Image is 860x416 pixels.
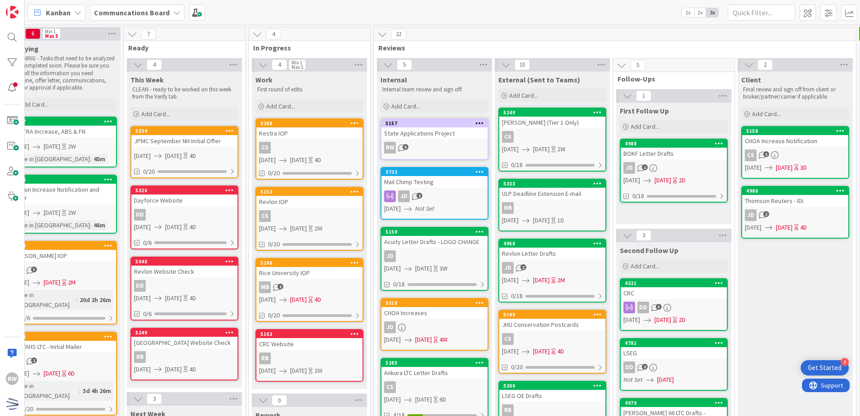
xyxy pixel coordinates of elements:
[682,8,694,17] span: 1x
[776,223,793,232] span: [DATE]
[499,131,605,143] div: CS
[132,86,237,101] p: CLEAN - ready to be worked on this week from the Verify tab.
[256,119,363,127] div: 5268
[511,291,523,301] span: 0/18
[259,155,276,165] span: [DATE]
[743,86,847,101] p: Final review and sign off from client or broker/partner/carrier if applicable.
[511,160,523,170] span: 0/18
[381,321,488,333] div: JD
[618,74,723,83] span: Follow-Ups
[165,222,182,232] span: [DATE]
[620,106,669,115] span: First Follow Up
[381,299,488,307] div: 5018
[502,216,519,225] span: [DATE]
[268,168,280,178] span: 0/20
[131,194,237,206] div: Dayforce Website
[728,5,795,21] input: Quick Filter...
[11,55,115,91] p: CLEANING - Tasks that need to be analyzed and completed soon. Please be sure you have all the inf...
[10,126,116,137] div: KESTRA Increase, ABS & FN
[189,151,196,161] div: 4D
[801,360,849,375] div: Open Get Started checklist, remaining modules: 4
[256,259,363,279] div: 5248Rice University IOP
[143,167,155,176] span: 0/20
[499,240,605,248] div: 4958
[623,362,635,373] div: DD
[10,333,116,353] div: 5143HSA/AHS LTC - Initial Mailer
[68,142,76,151] div: 2W
[381,176,488,188] div: Mail Chimp Testing
[131,351,237,363] div: RB
[10,250,116,262] div: [PERSON_NAME] IOP
[397,59,412,70] span: 5
[266,102,295,110] span: Add Card...
[499,404,605,416] div: RB
[742,127,848,147] div: 5158CHOA Increase Notification
[625,280,727,286] div: 4321
[654,315,671,325] span: [DATE]
[381,367,488,379] div: Ankura LTC Letter Drafts
[259,366,276,375] span: [DATE]
[134,351,146,363] div: RB
[741,75,761,84] span: Client
[131,127,237,135] div: 5334
[135,128,237,134] div: 5334
[134,151,151,161] span: [DATE]
[10,341,116,353] div: HSA/AHS LTC - Initial Mailer
[384,142,396,154] div: RW
[31,267,37,272] span: 3
[417,193,422,199] span: 2
[10,176,116,203] div: 5336Revlon Increase Notification and Offer
[623,315,640,325] span: [DATE]
[398,190,410,202] div: JD
[44,208,60,217] span: [DATE]
[499,180,605,199] div: 5333ULP Deadline Extension E-mail
[189,365,196,374] div: 4D
[621,162,727,174] div: JD
[509,91,538,99] span: Add Card...
[621,362,727,373] div: DD
[763,211,769,217] span: 1
[135,187,237,194] div: 5326
[763,151,769,157] span: 1
[381,307,488,319] div: CHOA Increases
[90,220,91,230] span: :
[290,224,307,233] span: [DATE]
[385,169,488,175] div: 3732
[533,145,550,154] span: [DATE]
[290,155,307,165] span: [DATE]
[291,65,303,69] div: Max 5
[623,176,640,185] span: [DATE]
[135,258,237,265] div: 5048
[800,163,807,172] div: 3D
[131,266,237,277] div: Revlon Website Check
[745,163,761,172] span: [DATE]
[384,250,396,262] div: JD
[499,262,605,274] div: JD
[46,7,71,18] span: Kanban
[533,216,550,225] span: [DATE]
[656,304,662,310] span: 3
[256,127,363,139] div: Kestra IOP
[503,312,605,318] div: 5198
[13,290,76,310] div: Time in [GEOGRAPHIC_DATA]
[134,365,151,374] span: [DATE]
[745,209,757,221] div: JD
[256,119,363,139] div: 5268Kestra IOP
[439,335,448,344] div: 4W
[165,151,182,161] span: [DATE]
[10,333,116,341] div: 5143
[621,140,727,159] div: 4988BOKF Letter Drafts
[10,184,116,203] div: Revlon Increase Notification and Offer
[499,202,605,214] div: MB
[381,236,488,248] div: Acuity Letter Drafts - LOGO CHANGE
[499,109,605,117] div: 5240
[14,176,116,183] div: 5336
[621,339,727,347] div: 4781
[515,59,530,70] span: 10
[499,109,605,128] div: 5240[PERSON_NAME] (Tier 1 Only)
[502,262,514,274] div: JD
[378,43,845,52] span: Reviews
[13,220,90,230] div: Time in [GEOGRAPHIC_DATA]
[499,248,605,259] div: Revlon Letter Drafts
[381,228,488,236] div: 5159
